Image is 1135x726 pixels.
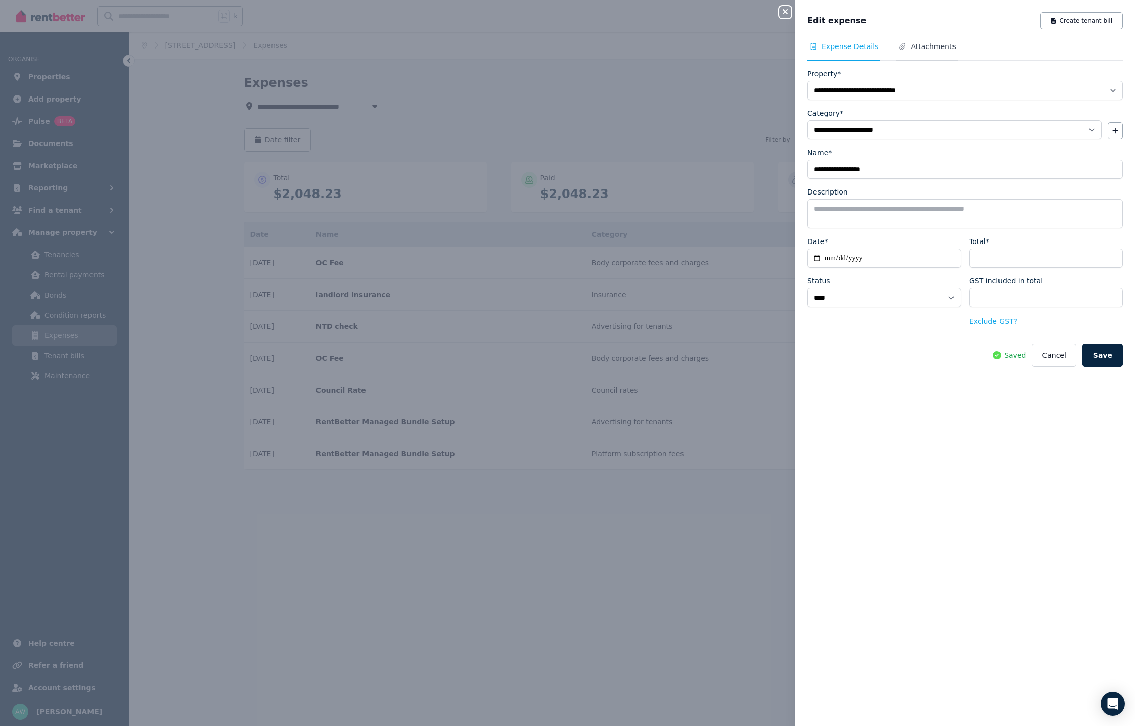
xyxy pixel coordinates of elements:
[1040,12,1123,29] button: Create tenant bill
[969,316,1017,326] button: Exclude GST?
[807,236,828,247] label: Date*
[807,276,830,286] label: Status
[807,187,848,197] label: Description
[969,236,989,247] label: Total*
[807,148,832,158] label: Name*
[807,41,1123,61] nav: Tabs
[1032,344,1076,367] button: Cancel
[807,15,866,27] span: Edit expense
[1004,350,1026,360] span: Saved
[969,276,1043,286] label: GST included in total
[822,41,878,52] span: Expense Details
[807,69,841,79] label: Property*
[911,41,956,52] span: Attachments
[1082,344,1123,367] button: Save
[807,108,843,118] label: Category*
[1101,692,1125,716] div: Open Intercom Messenger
